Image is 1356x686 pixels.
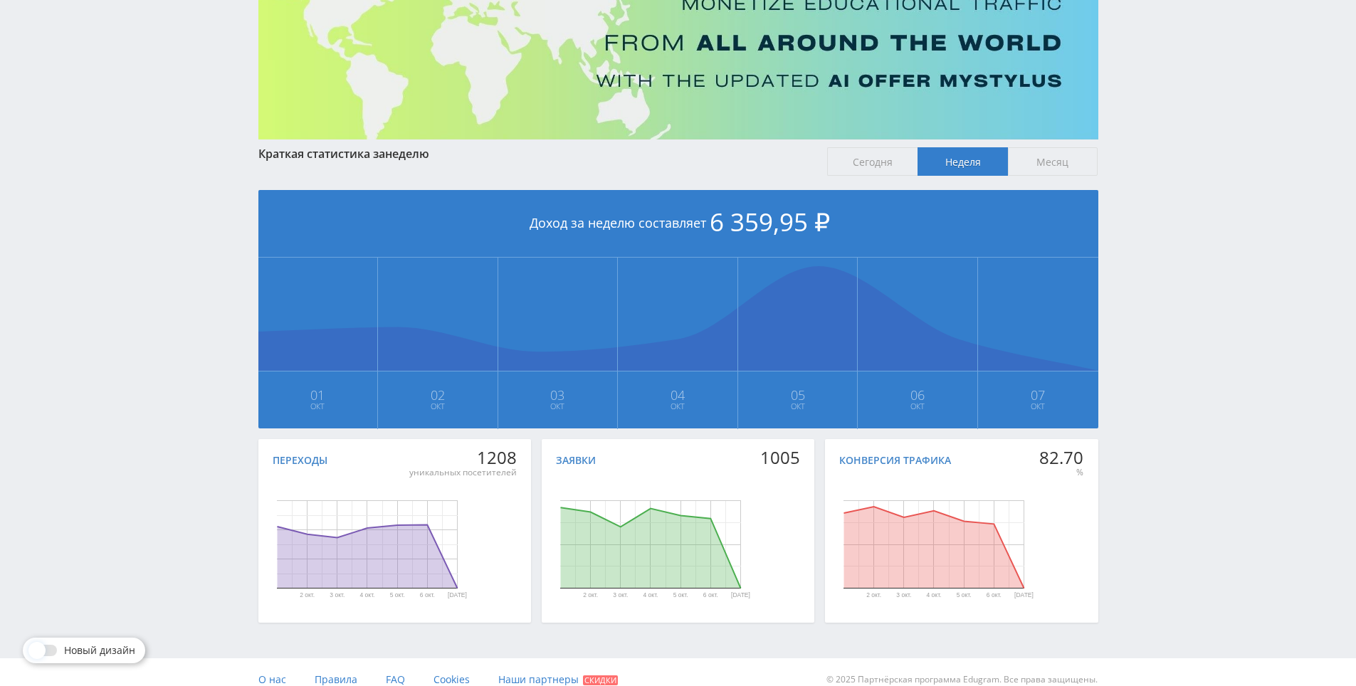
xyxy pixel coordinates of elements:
text: 5 окт. [389,592,404,599]
span: Окт [379,401,497,412]
text: 5 окт. [673,592,688,599]
text: 2 окт. [300,592,315,599]
div: 1005 [760,448,800,468]
div: Переходы [273,455,327,466]
span: Неделя [918,147,1008,176]
text: 5 окт. [957,592,972,599]
span: 07 [979,389,1098,401]
span: FAQ [386,672,405,686]
div: Заявки [556,455,596,466]
text: [DATE] [1014,592,1034,599]
text: 6 окт. [703,592,718,599]
text: 2 окт. [866,592,881,599]
span: 04 [619,389,737,401]
span: Правила [315,672,357,686]
text: 6 окт. [987,592,1002,599]
text: [DATE] [448,592,467,599]
span: Окт [979,401,1098,412]
text: 4 окт. [643,592,658,599]
span: 01 [259,389,377,401]
text: 3 окт. [330,592,345,599]
text: 2 окт. [583,592,598,599]
svg: Диаграмма. [230,473,504,616]
text: 4 окт. [359,592,374,599]
span: Окт [259,401,377,412]
div: Краткая статистика за [258,147,814,160]
div: уникальных посетителей [409,467,517,478]
span: О нас [258,672,286,686]
span: Окт [858,401,977,412]
span: Месяц [1008,147,1098,176]
text: 3 окт. [613,592,628,599]
span: Скидки [583,675,618,685]
svg: Диаграмма. [797,473,1071,616]
div: 1208 [409,448,517,468]
span: Окт [619,401,737,412]
text: 3 окт. [896,592,911,599]
span: Окт [499,401,617,412]
span: 6 359,95 ₽ [710,205,830,238]
text: 6 окт. [419,592,434,599]
span: 03 [499,389,617,401]
div: % [1039,467,1083,478]
span: Cookies [433,672,470,686]
span: 06 [858,389,977,401]
text: 4 окт. [927,592,942,599]
text: [DATE] [731,592,750,599]
span: 02 [379,389,497,401]
span: Наши партнеры [498,672,579,686]
div: 82.70 [1039,448,1083,468]
span: Новый дизайн [64,645,135,656]
span: неделю [385,146,429,162]
svg: Диаграмма. [513,473,787,616]
div: Доход за неделю составляет [258,190,1098,258]
span: Сегодня [827,147,918,176]
span: 05 [739,389,857,401]
span: Окт [739,401,857,412]
div: Конверсия трафика [839,455,951,466]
